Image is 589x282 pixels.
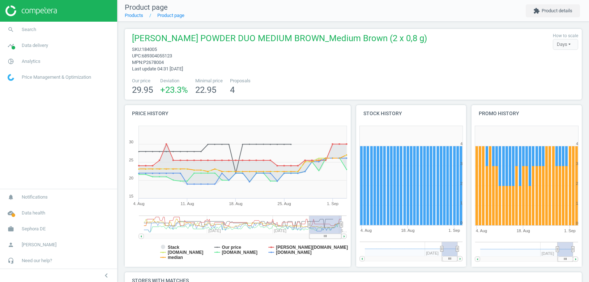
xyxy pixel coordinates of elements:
tspan: [DOMAIN_NAME] [222,250,258,255]
tspan: 11. Aug [181,201,194,206]
i: pie_chart_outlined [4,55,18,68]
tspan: [DOMAIN_NAME] [276,250,312,255]
text: 3 [576,161,578,166]
text: 4 [576,142,578,146]
tspan: median [168,255,183,260]
span: Deviation [160,78,188,84]
h4: Promo history [471,105,582,122]
text: 2 [460,181,462,186]
label: How to scale [553,33,578,39]
tspan: S… [341,229,347,233]
tspan: 4. Aug [476,229,487,233]
span: Sephora DE [22,226,46,232]
i: person [4,238,18,252]
text: 30 [129,140,133,144]
text: 1 [576,201,578,205]
i: headset_mic [4,254,18,268]
span: Price Management & Optimization [22,74,91,81]
tspan: 18. Aug [229,201,243,206]
span: P2678004 [143,60,164,65]
span: Notifications [22,194,48,200]
div: Days [553,39,578,50]
span: Last update 04:31 [DATE] [132,66,183,71]
text: 0 [460,221,462,225]
i: notifications [4,190,18,204]
span: Data health [22,210,45,216]
tspan: 4. Aug [133,201,144,206]
span: mpn : [132,60,143,65]
text: 1 [460,201,462,205]
span: Our price [132,78,153,84]
tspan: [DOMAIN_NAME] [168,250,204,255]
a: Products [125,13,143,18]
tspan: 18. Aug [517,229,530,233]
span: [PERSON_NAME] POWDER DUO MEDIUM BROWN_Medium Brown (2 x 0,8 g) [132,32,427,46]
span: Data delivery [22,42,48,49]
text: 20 [129,176,133,180]
button: chevron_left [97,271,115,280]
a: Product page [157,13,184,18]
tspan: 1. Sep [449,229,460,233]
tspan: 25. Aug [278,201,291,206]
text: 25 [129,158,133,162]
span: Analytics [22,58,40,65]
text: 0 [576,221,578,225]
button: extensionProduct details [526,4,580,17]
i: search [4,23,18,36]
i: work [4,222,18,236]
tspan: 18. Aug [401,229,414,233]
i: chevron_left [102,271,111,280]
text: 2 [576,181,578,186]
i: timeline [4,39,18,52]
tspan: Stack [168,245,179,250]
span: +23.3 % [160,85,188,95]
h4: Price history [125,105,351,122]
tspan: 1. Sep [327,201,339,206]
h4: Stock history [356,105,466,122]
span: Minimal price [195,78,223,84]
span: 22.95 [195,85,216,95]
i: cloud_done [4,206,18,220]
span: Need our help? [22,257,52,264]
span: Search [22,26,36,33]
text: 15 [129,194,133,198]
img: wGWNvw8QSZomAAAAABJRU5ErkJggg== [8,74,14,81]
span: 4 [230,85,235,95]
span: Product page [125,3,168,12]
text: 4 [460,142,462,146]
tspan: [PERSON_NAME][DOMAIN_NAME] [276,245,348,250]
i: extension [533,8,540,14]
text: 3 [460,161,462,166]
tspan: 4. Aug [360,229,372,233]
span: 184005 [142,47,157,52]
span: sku : [132,47,142,52]
tspan: 1. Sep [564,229,576,233]
span: Proposals [230,78,251,84]
span: 689304055123 [142,53,172,58]
img: ajHJNr6hYgQAAAAASUVORK5CYII= [5,5,57,16]
span: [PERSON_NAME] [22,242,56,248]
span: 29.95 [132,85,153,95]
tspan: Our price [222,245,242,250]
span: upc : [132,53,142,58]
